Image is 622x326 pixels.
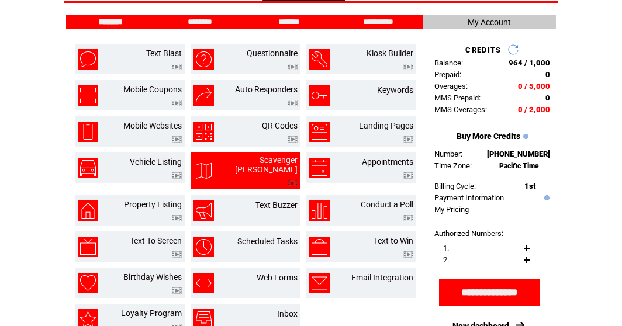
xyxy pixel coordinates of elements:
[193,85,214,106] img: auto-responders.png
[403,251,413,258] img: video.png
[78,49,98,70] img: text-blast.png
[130,236,182,245] a: Text To Screen
[518,82,550,91] span: 0 / 5,000
[309,273,330,293] img: email-integration.png
[499,162,539,170] span: Pacific Time
[193,273,214,293] img: web-forms.png
[351,273,413,282] a: Email Integration
[172,172,182,179] img: video.png
[374,236,413,245] a: Text to Win
[288,180,298,186] img: video.png
[434,93,481,102] span: MMS Prepaid:
[434,205,469,214] a: My Pricing
[247,48,298,58] a: Questionnaire
[434,58,463,67] span: Balance:
[146,48,182,58] a: Text Blast
[237,237,298,246] a: Scheduled Tasks
[362,157,413,167] a: Appointments
[443,244,449,252] span: 1.
[434,105,487,114] span: MMS Overages:
[359,121,413,130] a: Landing Pages
[172,100,182,106] img: video.png
[255,200,298,210] a: Text Buzzer
[541,195,550,200] img: help.gif
[78,85,98,106] img: mobile-coupons.png
[288,136,298,143] img: video.png
[277,309,298,318] a: Inbox
[518,105,550,114] span: 0 / 2,000
[193,237,214,257] img: scheduled-tasks.png
[403,172,413,179] img: video.png
[487,150,550,158] span: [PHONE_NUMBER]
[121,308,182,318] a: Loyalty Program
[123,121,182,130] a: Mobile Websites
[172,64,182,70] img: video.png
[434,150,462,158] span: Number:
[235,155,298,174] a: Scavenger [PERSON_NAME]
[78,158,98,178] img: vehicle-listing.png
[309,200,330,221] img: conduct-a-poll.png
[403,136,413,143] img: video.png
[457,131,520,141] a: Buy More Credits
[172,136,182,143] img: video.png
[78,273,98,293] img: birthday-wishes.png
[309,85,330,106] img: keywords.png
[403,64,413,70] img: video.png
[468,18,511,27] span: My Account
[172,251,182,258] img: video.png
[78,200,98,221] img: property-listing.png
[434,229,503,238] span: Authorized Numbers:
[193,122,214,142] img: qr-codes.png
[78,237,98,257] img: text-to-screen.png
[367,48,413,58] a: Kiosk Builder
[403,215,413,221] img: video.png
[123,85,182,94] a: Mobile Coupons
[309,237,330,257] img: text-to-win.png
[124,200,182,209] a: Property Listing
[434,70,461,79] span: Prepaid:
[309,49,330,70] img: kiosk-builder.png
[235,85,298,94] a: Auto Responders
[123,272,182,282] a: Birthday Wishes
[262,121,298,130] a: QR Codes
[309,158,330,178] img: appointments.png
[434,82,468,91] span: Overages:
[434,193,504,202] a: Payment Information
[193,200,214,221] img: text-buzzer.png
[545,70,550,79] span: 0
[257,273,298,282] a: Web Forms
[193,49,214,70] img: questionnaire.png
[172,215,182,221] img: video.png
[78,122,98,142] img: mobile-websites.png
[434,161,472,170] span: Time Zone:
[130,157,182,167] a: Vehicle Listing
[434,182,476,190] span: Billing Cycle:
[509,58,550,67] span: 964 / 1,000
[443,255,449,264] span: 2.
[361,200,413,209] a: Conduct a Poll
[524,182,535,190] span: 1st
[193,161,214,181] img: scavenger-hunt.png
[172,287,182,294] img: video.png
[465,46,501,54] span: CREDITS
[288,100,298,106] img: video.png
[520,134,528,139] img: help.gif
[288,64,298,70] img: video.png
[309,122,330,142] img: landing-pages.png
[377,85,413,95] a: Keywords
[545,93,550,102] span: 0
